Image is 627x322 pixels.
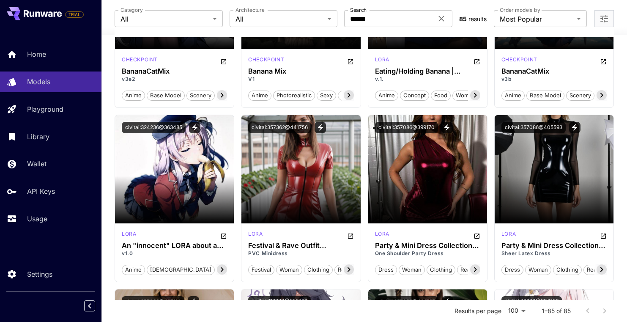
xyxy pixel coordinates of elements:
[501,75,607,83] p: v3b
[27,49,46,59] p: Home
[459,15,467,22] span: 85
[122,122,186,133] button: civitai:324236@363485
[457,264,485,275] button: realistic
[274,91,315,100] span: photorealistic
[527,91,564,100] span: base model
[66,11,83,18] span: TRIAL
[27,77,50,87] p: Models
[277,266,302,274] span: woman
[431,90,451,101] button: food
[553,264,582,275] button: clothing
[276,264,302,275] button: woman
[400,91,429,100] span: concept
[453,91,478,100] span: woman
[569,122,580,133] button: View trigger words
[375,56,389,63] p: lora
[375,264,397,275] button: dress
[399,266,424,274] span: woman
[147,91,184,100] span: base model
[501,56,537,66] div: SD 1.5
[584,266,611,274] span: realistic
[375,75,480,83] p: v.1.
[186,90,215,101] button: scenery
[27,104,63,114] p: Playground
[235,14,324,24] span: All
[122,264,145,275] button: anime
[248,296,311,305] button: civitai:319920@358729
[583,264,611,275] button: realistic
[27,159,47,169] p: Wallet
[431,91,450,100] span: food
[399,264,425,275] button: woman
[122,67,227,75] div: BananaCatMix
[335,266,362,274] span: realistic
[147,264,215,275] button: [DEMOGRAPHIC_DATA]
[526,266,551,274] span: woman
[501,56,537,63] p: checkpoint
[350,6,367,14] label: Search
[122,296,184,308] button: civitai:357086@427114
[457,266,485,274] span: realistic
[122,266,145,274] span: anime
[502,266,523,274] span: dress
[427,266,455,274] span: clothing
[122,75,227,83] p: v3e2
[501,67,607,75] h3: BananaCatMix
[120,14,209,24] span: All
[375,296,438,308] button: civitai:357086@441765
[427,264,455,275] button: clothing
[248,56,284,63] p: checkpoint
[248,90,271,101] button: anime
[375,266,397,274] span: dress
[347,56,354,66] button: Open in CivitAI
[501,264,523,275] button: dress
[375,90,398,101] button: anime
[248,122,311,133] button: civitai:357362@441756
[474,56,480,66] button: Open in CivitAI
[248,264,274,275] button: festival
[441,122,453,133] button: View trigger words
[220,230,227,240] button: Open in CivitAI
[375,91,398,100] span: anime
[304,266,332,274] span: clothing
[474,230,480,240] button: Open in CivitAI
[452,90,479,101] button: woman
[248,230,263,238] p: lora
[27,186,55,196] p: API Keys
[375,250,480,257] p: One Shoulder Party Dress
[553,266,581,274] span: clothing
[27,269,52,279] p: Settings
[249,91,271,100] span: anime
[248,242,353,250] h3: Festival & Rave Outfit Collection by CrunchyBanana
[122,90,145,101] button: anime
[249,266,274,274] span: festival
[501,230,516,240] div: SD 1.5
[505,305,528,317] div: 100
[122,56,158,63] p: checkpoint
[500,6,540,14] label: Order models by
[220,56,227,66] button: Open in CivitAI
[122,91,145,100] span: anime
[315,122,326,133] button: View trigger words
[501,296,562,305] button: civitai:73820@204126
[542,307,571,315] p: 1–85 of 85
[65,9,84,19] span: Add your payment card to enable full platform functionality.
[338,91,405,100] span: [DEMOGRAPHIC_DATA]
[120,6,143,14] label: Category
[334,264,362,275] button: realistic
[375,56,389,66] div: Pony
[122,250,227,257] p: v1.0
[248,75,353,83] p: V1
[468,15,487,22] span: results
[400,90,429,101] button: concept
[525,264,551,275] button: woman
[501,242,607,250] h3: Party & Mini Dress Collection by CrunchyBanana
[248,67,353,75] h3: Banana Mix
[338,90,406,101] button: [DEMOGRAPHIC_DATA]
[27,214,47,224] p: Usage
[501,250,607,257] p: Sheer Latex Dress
